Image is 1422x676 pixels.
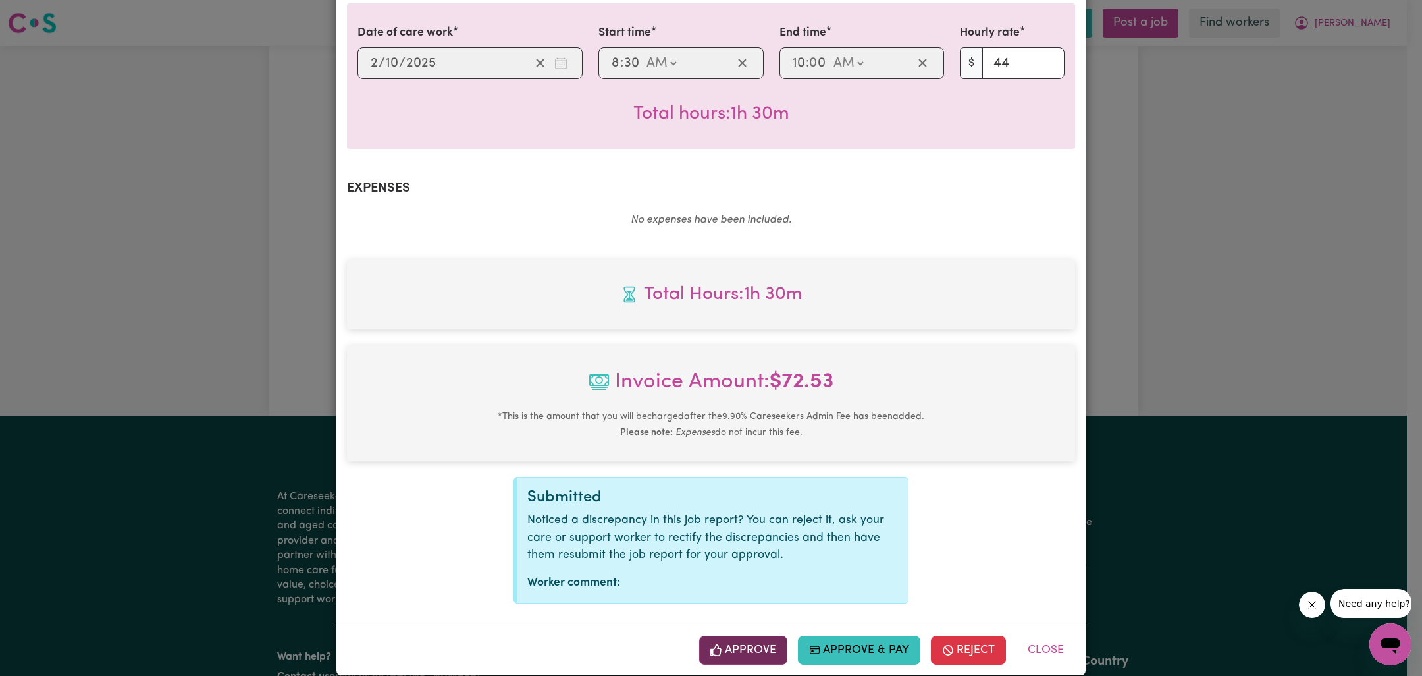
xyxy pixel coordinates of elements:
input: -- [623,53,640,73]
span: : [806,56,809,70]
span: Total hours worked: 1 hour 30 minutes [633,105,789,123]
span: 0 [809,57,817,70]
button: Clear date [530,53,550,73]
small: This is the amount that you will be charged after the 9.90 % Careseekers Admin Fee has been added... [498,412,924,437]
span: / [379,56,385,70]
u: Expenses [675,428,715,437]
iframe: Close message [1299,592,1325,618]
input: -- [792,53,806,73]
iframe: Message from company [1330,589,1411,618]
span: : [620,56,623,70]
button: Reject [931,636,1006,665]
span: Invoice Amount: [357,366,1065,408]
label: Date of care work [357,24,453,42]
iframe: Button to launch messaging window [1369,623,1411,665]
button: Approve [699,636,787,665]
input: -- [810,53,827,73]
label: Start time [598,24,651,42]
button: Approve & Pay [798,636,921,665]
h2: Expenses [347,181,1075,196]
label: Hourly rate [960,24,1020,42]
input: -- [370,53,379,73]
b: $ 72.53 [770,372,833,393]
label: End time [779,24,826,42]
span: Total hours worked: 1 hour 30 minutes [357,281,1065,308]
input: -- [611,53,620,73]
input: -- [385,53,399,73]
button: Close [1016,636,1075,665]
em: No expenses have been included. [631,215,791,225]
span: $ [960,47,983,79]
input: ---- [406,53,436,73]
strong: Worker comment: [527,577,620,588]
span: / [399,56,406,70]
b: Please note: [620,428,673,437]
span: Submitted [527,490,602,505]
button: Enter the date of care work [550,53,571,73]
p: Noticed a discrepancy in this job report? You can reject it, ask your care or support worker to r... [527,512,897,564]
